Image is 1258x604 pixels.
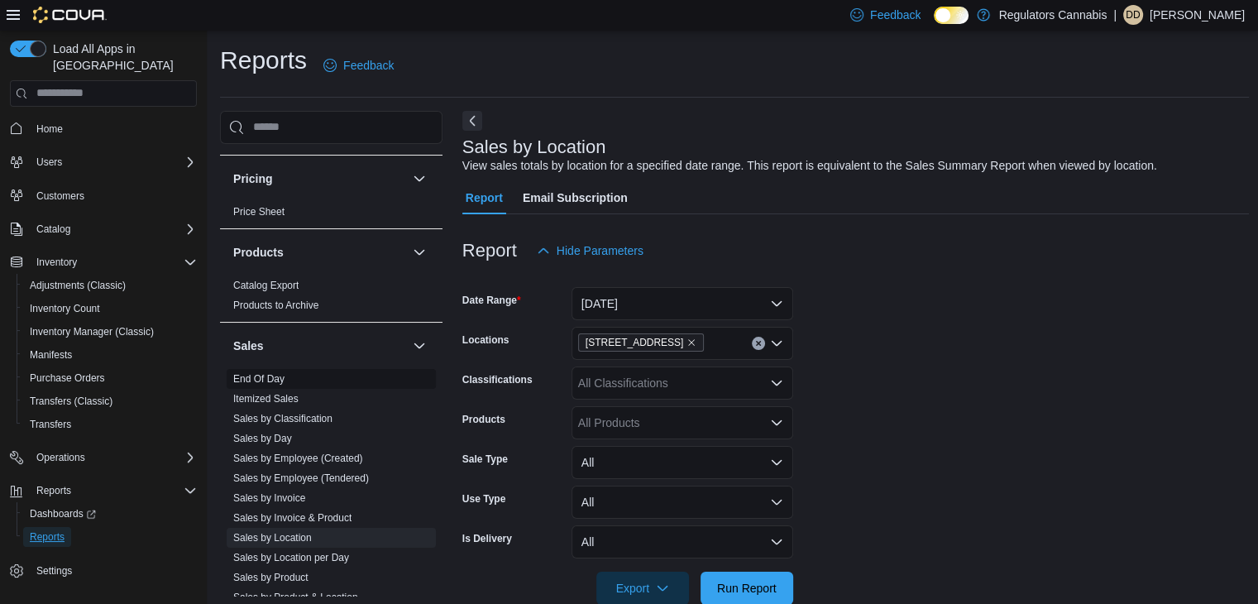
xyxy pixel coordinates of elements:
[36,256,77,269] span: Inventory
[770,376,783,390] button: Open list of options
[462,413,505,426] label: Products
[317,49,400,82] a: Feedback
[462,492,505,506] label: Use Type
[30,561,79,581] a: Settings
[343,57,394,74] span: Feedback
[1123,5,1143,25] div: Devon DeSalliers
[23,415,78,434] a: Transfers
[578,333,705,352] span: 8486 Wyandotte St E
[233,551,349,564] span: Sales by Location per Day
[233,300,318,311] a: Products to Archive
[462,294,521,307] label: Date Range
[530,234,650,267] button: Hide Parameters
[36,122,63,136] span: Home
[572,287,793,320] button: [DATE]
[30,279,126,292] span: Adjustments (Classic)
[23,299,197,319] span: Inventory Count
[17,274,203,297] button: Adjustments (Classic)
[33,7,107,23] img: Cova
[409,242,429,262] button: Products
[30,118,197,139] span: Home
[30,418,71,431] span: Transfers
[233,453,363,464] a: Sales by Employee (Created)
[409,169,429,189] button: Pricing
[23,391,197,411] span: Transfers (Classic)
[233,338,264,354] h3: Sales
[233,170,272,187] h3: Pricing
[23,368,112,388] a: Purchase Orders
[233,532,312,544] a: Sales by Location
[717,580,777,597] span: Run Report
[233,412,332,425] span: Sales by Classification
[233,392,299,405] span: Itemized Sales
[233,413,332,424] a: Sales by Classification
[17,343,203,367] button: Manifests
[934,24,935,25] span: Dark Mode
[30,560,197,581] span: Settings
[30,252,197,272] span: Inventory
[572,446,793,479] button: All
[23,345,79,365] a: Manifests
[233,531,312,544] span: Sales by Location
[3,151,203,174] button: Users
[233,244,284,261] h3: Products
[23,504,197,524] span: Dashboards
[3,251,203,274] button: Inventory
[3,218,203,241] button: Catalog
[233,299,318,312] span: Products to Archive
[462,532,512,545] label: Is Delivery
[30,186,91,206] a: Customers
[233,452,363,465] span: Sales by Employee (Created)
[233,511,352,525] span: Sales by Invoice & Product
[233,552,349,563] a: Sales by Location per Day
[17,297,203,320] button: Inventory Count
[233,592,358,603] a: Sales by Product & Location
[233,372,285,386] span: End Of Day
[23,527,71,547] a: Reports
[17,320,203,343] button: Inventory Manager (Classic)
[462,137,606,157] h3: Sales by Location
[17,413,203,436] button: Transfers
[462,241,517,261] h3: Report
[30,219,197,239] span: Catalog
[233,170,406,187] button: Pricing
[233,472,369,484] a: Sales by Employee (Tendered)
[36,189,84,203] span: Customers
[17,367,203,390] button: Purchase Orders
[30,325,154,338] span: Inventory Manager (Classic)
[30,252,84,272] button: Inventory
[233,132,335,144] a: OCM Weekly Inventory
[462,373,533,386] label: Classifications
[23,299,107,319] a: Inventory Count
[17,525,203,549] button: Reports
[462,453,508,466] label: Sale Type
[23,276,132,295] a: Adjustments (Classic)
[30,302,100,315] span: Inventory Count
[30,395,112,408] span: Transfers (Classic)
[686,338,696,348] button: Remove 8486 Wyandotte St E from selection in this group
[30,219,77,239] button: Catalog
[409,336,429,356] button: Sales
[233,280,299,291] a: Catalog Export
[3,558,203,582] button: Settings
[233,591,358,604] span: Sales by Product & Location
[220,276,442,322] div: Products
[30,348,72,362] span: Manifests
[36,564,72,578] span: Settings
[1113,5,1117,25] p: |
[1150,5,1245,25] p: [PERSON_NAME]
[233,571,309,584] span: Sales by Product
[233,338,406,354] button: Sales
[23,415,197,434] span: Transfers
[36,156,62,169] span: Users
[30,530,65,544] span: Reports
[572,525,793,558] button: All
[462,111,482,131] button: Next
[30,185,197,206] span: Customers
[17,502,203,525] a: Dashboards
[752,337,765,350] button: Clear input
[770,337,783,350] button: Open list of options
[220,44,307,77] h1: Reports
[30,119,69,139] a: Home
[770,416,783,429] button: Open list of options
